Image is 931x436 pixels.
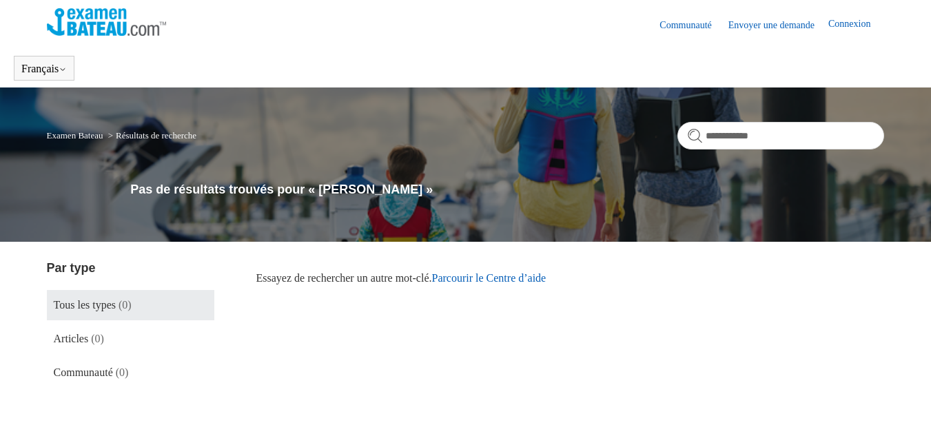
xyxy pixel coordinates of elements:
span: (0) [91,333,104,344]
a: Envoyer une demande [728,18,828,32]
p: Essayez de rechercher un autre mot-clé. [256,270,885,287]
h1: Pas de résultats trouvés pour « [PERSON_NAME] » [130,180,884,199]
h3: Par type [47,259,214,278]
a: Communauté [659,18,725,32]
a: Tous les types (0) [47,290,214,320]
a: Communauté (0) [47,357,214,388]
a: Connexion [828,17,884,33]
button: Français [21,63,67,75]
li: Résultats de recherche [105,130,196,141]
a: Parcourir le Centre d’aide [432,272,546,284]
span: (0) [119,299,132,311]
img: Page d’accueil du Centre d’aide Examen Bateau [47,8,166,36]
span: Communauté [54,366,113,378]
span: Tous les types [54,299,116,311]
span: Articles [54,333,89,344]
span: (0) [116,366,129,378]
a: Examen Bateau [47,130,103,141]
li: Examen Bateau [47,130,105,141]
a: Articles (0) [47,324,214,354]
input: Rechercher [677,122,884,149]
